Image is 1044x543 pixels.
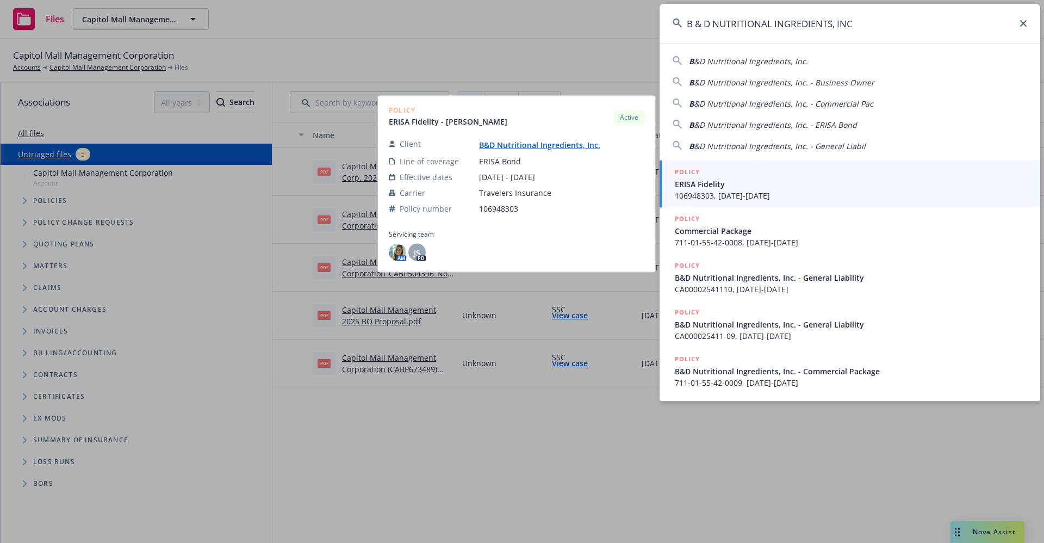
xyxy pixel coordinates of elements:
[694,120,857,130] span: &D Nutritional Ingredients, Inc. - ERISA Bond
[694,77,874,88] span: &D Nutritional Ingredients, Inc. - Business Owner
[660,301,1040,348] a: POLICYB&D Nutritional Ingredients, Inc. - General LiabilityCA000025411-09, [DATE]-[DATE]
[675,237,1027,248] span: 711-01-55-42-0008, [DATE]-[DATE]
[660,161,1040,207] a: POLICYERISA Fidelity106948303, [DATE]-[DATE]
[694,56,808,66] span: &D Nutritional Ingredients, Inc.
[689,77,694,88] span: B
[675,260,700,271] h5: POLICY
[675,283,1027,295] span: CA00002541110, [DATE]-[DATE]
[675,319,1027,330] span: B&D Nutritional Ingredients, Inc. - General Liability
[675,354,700,365] h5: POLICY
[694,98,873,109] span: &D Nutritional Ingredients, Inc. - Commercial Pac
[675,272,1027,283] span: B&D Nutritional Ingredients, Inc. - General Liability
[694,141,866,151] span: &D Nutritional Ingredients, Inc. - General Liabil
[675,190,1027,201] span: 106948303, [DATE]-[DATE]
[660,207,1040,254] a: POLICYCommercial Package711-01-55-42-0008, [DATE]-[DATE]
[689,56,694,66] span: B
[689,141,694,151] span: B
[675,330,1027,342] span: CA000025411-09, [DATE]-[DATE]
[675,377,1027,388] span: 711-01-55-42-0009, [DATE]-[DATE]
[660,4,1040,43] input: Search...
[660,348,1040,394] a: POLICYB&D Nutritional Ingredients, Inc. - Commercial Package711-01-55-42-0009, [DATE]-[DATE]
[675,225,1027,237] span: Commercial Package
[675,178,1027,190] span: ERISA Fidelity
[689,120,694,130] span: B
[675,307,700,318] h5: POLICY
[660,254,1040,301] a: POLICYB&D Nutritional Ingredients, Inc. - General LiabilityCA00002541110, [DATE]-[DATE]
[675,166,700,177] h5: POLICY
[689,98,694,109] span: B
[675,213,700,224] h5: POLICY
[675,366,1027,377] span: B&D Nutritional Ingredients, Inc. - Commercial Package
